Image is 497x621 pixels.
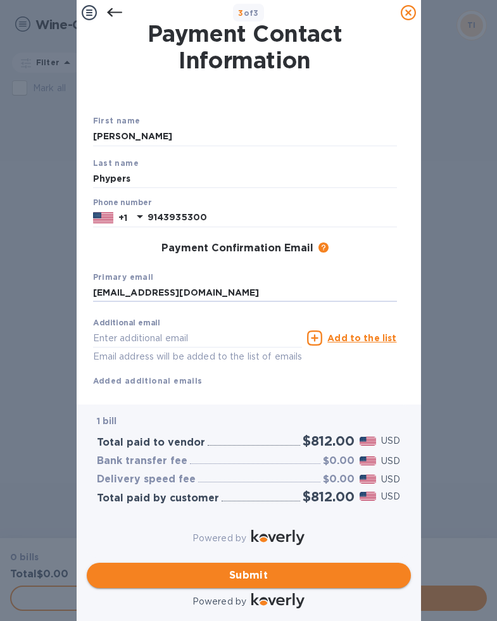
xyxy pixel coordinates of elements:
input: Enter your primary name [93,284,397,303]
span: Submit [97,568,401,583]
h3: Total paid by customer [97,492,219,505]
b: Primary email [93,272,154,282]
p: USD [381,434,400,448]
img: USD [360,475,377,484]
h3: $0.00 [323,474,355,486]
img: US [93,211,113,225]
h3: Bank transfer fee [97,455,187,467]
b: Added additional emails [93,376,203,386]
h3: Total paid to vendor [97,437,205,449]
img: USD [360,437,377,446]
b: 1 bill [97,416,117,426]
u: Add to the list [327,333,396,343]
h3: Delivery speed fee [97,474,196,486]
img: Logo [251,530,305,545]
p: +1 [118,211,127,224]
h1: Payment Contact Information [93,20,397,73]
button: Submit [87,563,411,588]
input: Enter your last name [93,169,397,188]
p: Powered by [192,595,246,608]
input: Enter your phone number [148,208,397,227]
label: Phone number [93,199,151,207]
label: Additional email [93,320,160,327]
p: USD [381,490,400,503]
p: USD [381,473,400,486]
img: USD [360,492,377,501]
h3: $0.00 [323,455,355,467]
img: Logo [251,593,305,608]
img: USD [360,456,377,465]
input: Enter additional email [93,329,303,348]
b: Last name [93,158,139,168]
h3: Payment Confirmation Email [161,242,313,254]
b: First name [93,116,141,125]
p: USD [381,455,400,468]
span: 3 [238,8,243,18]
h2: $812.00 [303,489,355,505]
input: Enter your first name [93,127,397,146]
h2: $812.00 [303,433,355,449]
p: Powered by [192,532,246,545]
p: Email address will be added to the list of emails [93,349,303,364]
b: of 3 [238,8,259,18]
